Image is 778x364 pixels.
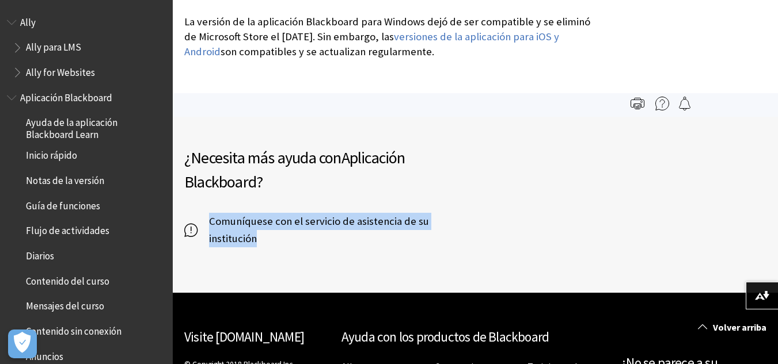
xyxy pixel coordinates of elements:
[26,297,104,312] span: Mensajes del curso
[8,329,37,358] button: Abrir preferencias
[631,97,644,110] img: Print
[184,328,304,345] a: Visite [DOMAIN_NAME]
[184,145,476,194] h2: ¿Necesita más ayuda con ?
[7,13,166,82] nav: Book outline for Anthology Ally Help
[341,327,610,347] h2: Ayuda con los productos de Blackboard
[26,347,63,362] span: Anuncios
[20,13,36,28] span: Ally
[26,196,100,212] span: Guía de funciones
[20,88,112,104] span: Aplicación Blackboard
[184,147,405,192] span: Aplicación Blackboard
[655,97,669,110] img: More help
[198,213,476,247] span: Comuníquese con el servicio de asistencia de su institución
[184,30,559,59] a: versiones de la aplicación para iOS y Android
[184,14,596,60] p: La versión de la aplicación Blackboard para Windows dejó de ser compatible y se eliminó de Micros...
[184,213,476,247] a: Comuníquese con el servicio de asistencia de su institución
[678,97,692,110] img: Follow this page
[26,63,95,78] span: Ally for Websites
[26,38,81,53] span: Ally para LMS
[26,321,122,337] span: Contenido sin conexión
[26,246,54,262] span: Diarios
[26,146,77,162] span: Inicio rápido
[26,113,165,140] span: Ayuda de la aplicación Blackboard Learn
[689,317,778,338] a: Volver arriba
[26,221,109,237] span: Flujo de actividades
[26,171,104,186] span: Notas de la versión
[26,271,109,287] span: Contenido del curso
